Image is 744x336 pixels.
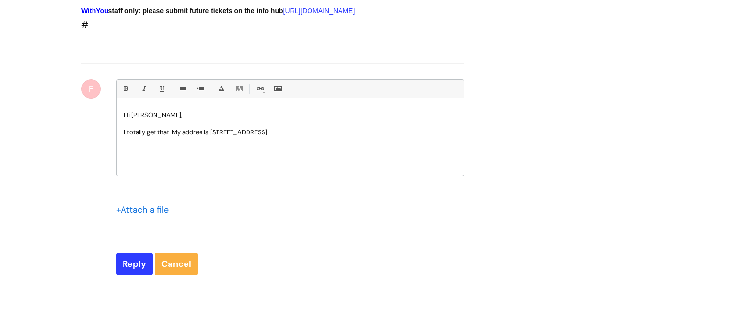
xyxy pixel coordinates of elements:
[120,83,132,95] a: Bold (Ctrl-B)
[272,83,284,95] a: Insert Image...
[116,202,174,218] div: Attach a file
[81,7,108,15] span: WithYou
[283,7,355,15] a: [URL][DOMAIN_NAME]
[124,128,456,137] p: I totally get that! My addree is [STREET_ADDRESS]
[233,83,245,95] a: Back Color
[155,83,168,95] a: Underline(Ctrl-U)
[254,83,266,95] a: Link
[155,253,198,275] a: Cancel
[81,79,101,99] div: F
[124,111,456,119] p: Hi [PERSON_NAME],
[116,204,121,216] span: +
[194,83,206,95] a: 1. Ordered List (Ctrl-Shift-8)
[215,83,227,95] a: Font Color
[81,7,283,15] strong: staff only: please submit future tickets on the info hub
[138,83,150,95] a: Italic (Ctrl-I)
[116,253,153,275] input: Reply
[176,83,188,95] a: • Unordered List (Ctrl-Shift-7)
